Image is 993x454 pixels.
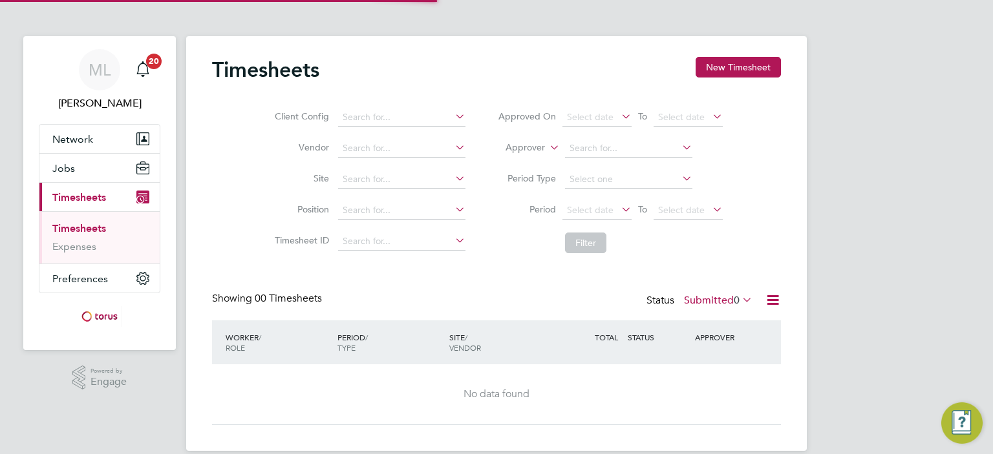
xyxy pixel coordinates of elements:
[338,139,465,158] input: Search for...
[39,264,160,293] button: Preferences
[692,325,759,349] div: APPROVER
[338,201,465,220] input: Search for...
[734,294,740,307] span: 0
[498,203,556,215] label: Period
[449,342,481,353] span: VENDOR
[634,201,651,218] span: To
[334,325,446,359] div: PERIOD
[226,342,245,353] span: ROLE
[52,222,106,234] a: Timesheets
[52,191,106,203] span: Timesheets
[567,111,614,123] span: Select date
[130,49,156,90] a: 20
[271,234,329,246] label: Timesheet ID
[338,108,465,127] input: Search for...
[595,332,618,342] span: TOTAL
[646,292,755,310] div: Status
[52,240,96,253] a: Expenses
[446,325,558,359] div: SITE
[565,170,692,189] input: Select one
[365,332,368,342] span: /
[684,294,753,307] label: Submitted
[212,57,319,83] h2: Timesheets
[212,292,325,305] div: Showing
[567,204,614,216] span: Select date
[225,387,768,401] div: No data found
[52,273,108,285] span: Preferences
[658,111,705,123] span: Select date
[271,203,329,215] label: Position
[146,54,162,69] span: 20
[658,204,705,216] span: Select date
[91,377,127,387] span: Engage
[625,325,692,349] div: STATUS
[77,306,122,327] img: torus-logo-retina.png
[941,402,983,444] button: Engage Resource Center
[338,170,465,189] input: Search for...
[271,172,329,184] label: Site
[52,162,75,174] span: Jobs
[487,141,545,154] label: Approver
[39,154,160,182] button: Jobs
[634,108,651,125] span: To
[565,139,692,158] input: Search for...
[39,183,160,211] button: Timesheets
[465,332,467,342] span: /
[222,325,334,359] div: WORKER
[498,110,556,122] label: Approved On
[91,366,127,377] span: Powered by
[39,211,160,263] div: Timesheets
[565,232,606,253] button: Filter
[39,306,160,327] a: Go to home page
[39,49,160,111] a: ML[PERSON_NAME]
[39,96,160,111] span: Michael Leslie
[696,57,781,77] button: New Timesheet
[271,110,329,122] label: Client Config
[23,36,176,350] nav: Main navigation
[72,366,127,390] a: Powered byEngage
[498,172,556,184] label: Period Type
[338,232,465,251] input: Search for...
[255,292,322,305] span: 00 Timesheets
[89,61,111,78] span: ML
[52,133,93,145] span: Network
[271,141,329,153] label: Vendor
[337,342,356,353] span: TYPE
[259,332,261,342] span: /
[39,125,160,153] button: Network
